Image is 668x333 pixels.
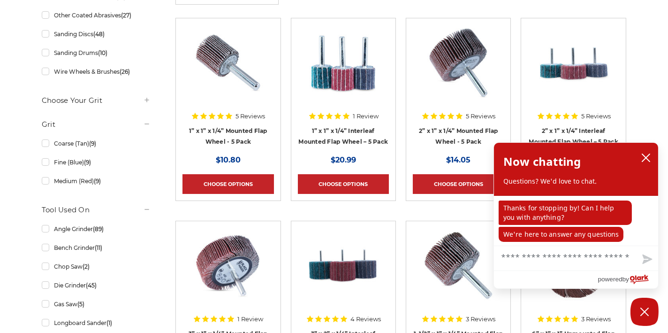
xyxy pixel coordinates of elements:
span: (11) [95,244,102,251]
a: Bench Grinder [42,240,151,256]
a: Chop Saw [42,258,151,275]
h5: Grit [42,119,151,130]
a: Wire Wheels & Brushes [42,63,151,80]
span: 5 Reviews [466,113,495,119]
button: close chatbox [638,151,653,165]
span: $20.99 [331,155,356,164]
a: Quick view [196,53,260,72]
a: Choose Options [182,174,273,194]
span: (45) [86,282,97,289]
span: (5) [77,301,84,308]
span: (9) [84,159,91,166]
span: (1) [106,319,112,326]
a: Quick view [426,53,491,72]
span: (48) [93,31,105,38]
span: 3 Reviews [581,316,611,322]
a: Sanding Discs [42,26,151,42]
a: Mounted flap wheel with 1/4" Shank [182,228,273,319]
a: 1-1/2” x 1” x 1/4” Mounted Flap Wheel - 5 Pack [413,228,504,319]
a: Sanding Drums [42,45,151,61]
a: 2” x 1” x 1/4” Interleaf Mounted Flap Wheel – 5 Pack [528,25,619,116]
p: Thanks for stopping by! Can I help you with anything? [499,201,632,225]
span: by [622,273,629,285]
span: (89) [93,225,104,232]
img: 3” x 2” x 1/4” Interleaf Mounted Flap Wheel – 5 Pack [306,228,381,303]
a: Coarse (Tan) [42,135,151,152]
a: Longboard Sander [42,315,151,331]
a: 1” x 1” x 1/4” Interleaf Mounted Flap Wheel – 5 Pack [298,127,388,145]
a: Choose Options [298,174,389,194]
a: Powered by Olark [598,271,658,288]
img: 1” x 1” x 1/4” Mounted Flap Wheel - 5 Pack [190,25,266,100]
a: Fine (Blue) [42,154,151,170]
span: 1 Review [237,316,263,322]
img: 2” x 1” x 1/4” Interleaf Mounted Flap Wheel – 5 Pack [536,25,611,100]
span: (2) [83,263,90,270]
span: (9) [89,140,96,147]
a: 2” x 1” x 1/4” Interleaf Mounted Flap Wheel – 5 Pack [529,127,618,145]
img: Mounted flap wheel with 1/4" Shank [190,228,266,303]
a: Quick view [426,256,491,275]
span: (27) [121,12,131,19]
button: Close Chatbox [630,298,659,326]
img: 2” x 1” x 1/4” Mounted Flap Wheel - 5 Pack [421,25,496,100]
a: Quick view [196,256,260,275]
p: We're here to answer any questions [499,227,623,242]
span: 3 Reviews [466,316,495,322]
a: 3” x 2” x 1/4” Interleaf Mounted Flap Wheel – 5 Pack [298,228,389,319]
a: Gas Saw [42,296,151,312]
img: 1” x 1” x 1/4” Interleaf Mounted Flap Wheel – 5 Pack [306,25,381,100]
span: (9) [94,178,101,185]
a: Choose Options [413,174,504,194]
a: Quick view [311,256,376,275]
span: 4 Reviews [350,316,381,322]
a: Medium (Red) [42,173,151,189]
span: 5 Reviews [235,113,265,119]
a: Die Grinder [42,277,151,294]
p: Questions? We'd love to chat. [503,177,649,186]
button: Send message [635,249,658,271]
h5: Choose Your Grit [42,95,151,106]
span: 1 Review [353,113,379,119]
a: Other Coated Abrasives [42,7,151,23]
span: powered [598,273,622,285]
a: Angle Grinder [42,221,151,237]
span: 5 Reviews [581,113,611,119]
img: 1-1/2” x 1” x 1/4” Mounted Flap Wheel - 5 Pack [421,228,496,303]
a: 2” x 1” x 1/4” Mounted Flap Wheel - 5 Pack [419,127,498,145]
h5: Tool Used On [42,204,151,216]
span: $14.05 [446,155,471,164]
span: (26) [120,68,130,75]
a: 1” x 1” x 1/4” Mounted Flap Wheel - 5 Pack [189,127,267,145]
span: $10.80 [216,155,241,164]
a: Quick view [311,53,376,72]
div: chat [494,196,658,246]
span: (10) [98,49,107,56]
a: Quick view [541,53,606,72]
div: olark chatbox [493,142,659,289]
h2: Now chatting [503,152,581,171]
a: 1” x 1” x 1/4” Interleaf Mounted Flap Wheel – 5 Pack [298,25,389,116]
a: 2” x 1” x 1/4” Mounted Flap Wheel - 5 Pack [413,25,504,116]
a: 1” x 1” x 1/4” Mounted Flap Wheel - 5 Pack [182,25,273,116]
